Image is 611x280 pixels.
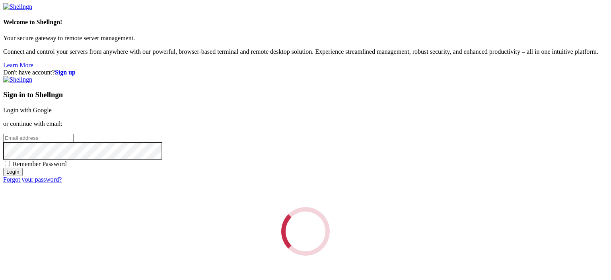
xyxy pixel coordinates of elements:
div: Don't have account? [3,69,608,76]
span: Remember Password [13,161,67,167]
input: Login [3,168,23,176]
input: Remember Password [5,161,10,166]
div: Loading... [281,207,330,256]
img: Shellngn [3,3,32,10]
h4: Welcome to Shellngn! [3,19,608,26]
input: Email address [3,134,74,142]
img: Shellngn [3,76,32,83]
p: or continue with email: [3,120,608,127]
a: Learn More [3,62,33,69]
a: Sign up [55,69,76,76]
a: Forgot your password? [3,176,62,183]
a: Login with Google [3,107,52,114]
p: Your secure gateway to remote server management. [3,35,608,42]
h3: Sign in to Shellngn [3,90,608,99]
p: Connect and control your servers from anywhere with our powerful, browser-based terminal and remo... [3,48,608,55]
